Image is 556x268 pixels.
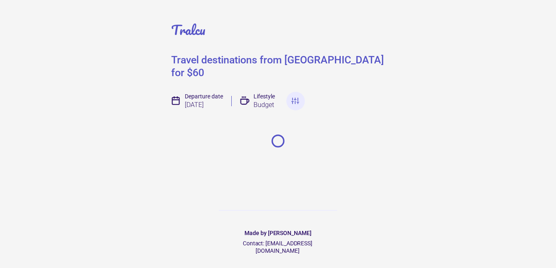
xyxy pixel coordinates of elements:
[233,240,323,255] div: Contact: [EMAIL_ADDRESS][DOMAIN_NAME]
[185,102,204,108] div: [DATE]
[185,93,223,99] div: Departure date
[171,54,385,79] div: Travel destinations from [GEOGRAPHIC_DATA] for $60
[233,230,323,236] div: Made by [PERSON_NAME]
[254,102,274,108] div: Budget
[254,93,275,99] div: Lifestyle
[171,21,205,39] a: Tralcu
